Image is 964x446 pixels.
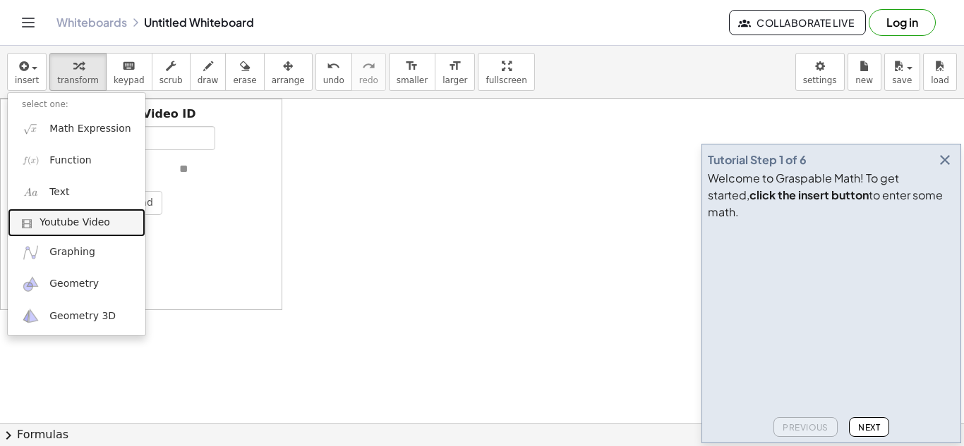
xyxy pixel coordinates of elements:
i: format_size [405,58,418,75]
button: arrange [264,53,313,91]
a: Graphing [8,237,145,268]
button: Collaborate Live [729,10,866,35]
i: keyboard [122,58,135,75]
span: keypad [114,75,145,85]
span: Geometry [49,277,99,291]
a: Math Expression [8,113,145,144]
span: fullscreen [486,75,526,85]
button: redoredo [351,53,386,91]
span: Function [49,154,92,168]
img: ggb-geometry.svg [22,275,40,293]
span: save [892,75,912,85]
img: Aa.png [22,184,40,202]
span: smaller [397,75,428,85]
span: settings [803,75,837,85]
span: insert [15,75,39,85]
span: Math Expression [49,122,131,136]
a: Whiteboards [56,16,127,30]
button: draw [190,53,227,91]
img: ggb-3d.svg [22,307,40,325]
div: Tutorial Step 1 of 6 [708,151,807,168]
img: f_x.png [22,151,40,169]
span: scrub [159,75,183,85]
span: larger [442,75,467,85]
span: undo [323,75,344,85]
button: keyboardkeypad [106,53,152,91]
button: transform [49,53,107,91]
span: draw [198,75,219,85]
span: redo [359,75,378,85]
span: Graphing [49,245,95,259]
span: Geometry 3D [49,309,116,323]
div: Welcome to Graspable Math! To get started, to enter some math. [708,170,955,221]
span: new [855,75,873,85]
a: Text [8,177,145,209]
img: ggb-graphing.svg [22,244,40,261]
button: fullscreen [478,53,534,91]
button: save [884,53,920,91]
li: select one: [8,97,145,113]
button: format_sizelarger [435,53,475,91]
span: Next [858,422,880,433]
button: undoundo [315,53,352,91]
button: scrub [152,53,191,91]
button: Log in [869,9,936,36]
i: format_size [448,58,462,75]
button: erase [225,53,264,91]
button: format_sizesmaller [389,53,435,91]
span: Collaborate Live [741,16,854,29]
i: undo [327,58,340,75]
span: arrange [272,75,305,85]
a: Function [8,144,145,176]
a: Geometry 3D [8,300,145,332]
img: sqrt_x.png [22,120,40,137]
span: Text [49,185,69,199]
button: new [848,53,881,91]
button: load [923,53,957,91]
i: redo [362,58,375,75]
label: Youtube Video ID [86,106,195,123]
span: Youtube Video [40,216,110,230]
button: settings [795,53,845,91]
a: Geometry [8,268,145,300]
a: Youtube Video [8,209,145,237]
b: click the insert button [749,187,869,202]
button: Toggle navigation [17,11,40,34]
button: insert [7,53,47,91]
span: transform [57,75,99,85]
span: erase [233,75,256,85]
button: Next [849,417,889,437]
span: load [931,75,949,85]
